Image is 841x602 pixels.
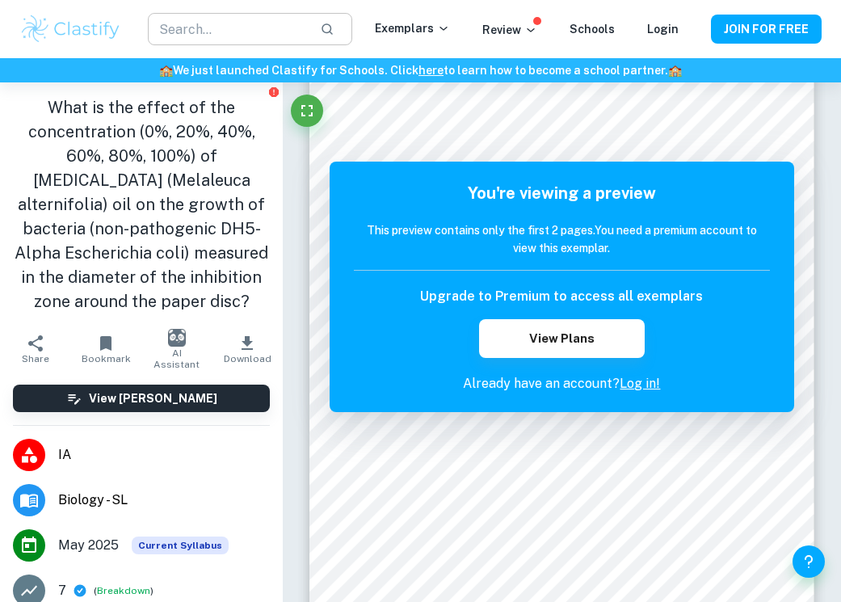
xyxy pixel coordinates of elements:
p: Already have an account? [354,374,770,394]
button: Help and Feedback [793,545,825,578]
a: Log in! [620,376,660,391]
h1: What is the effect of the concentration (0%, 20%, 40%, 60%, 80%, 100%) of [MEDICAL_DATA] (Melaleu... [13,95,270,314]
h6: Upgrade to Premium to access all exemplars [420,287,703,306]
img: AI Assistant [168,329,186,347]
span: Share [22,353,49,364]
a: here [418,64,444,77]
button: Bookmark [71,326,142,372]
span: Current Syllabus [132,537,229,554]
p: Exemplars [375,19,450,37]
button: Breakdown [97,583,150,598]
span: AI Assistant [151,347,203,370]
button: Fullscreen [291,95,323,127]
input: Search... [148,13,307,45]
img: Clastify logo [19,13,122,45]
h5: You're viewing a preview [354,181,770,205]
span: ( ) [94,583,153,599]
span: Download [224,353,271,364]
h6: We just launched Clastify for Schools. Click to learn how to become a school partner. [3,61,838,79]
p: 7 [58,581,66,600]
h6: This preview contains only the first 2 pages. You need a premium account to view this exemplar. [354,221,770,257]
button: View Plans [479,319,645,358]
span: Biology - SL [58,490,270,510]
a: Login [647,23,679,36]
div: This exemplar is based on the current syllabus. Feel free to refer to it for inspiration/ideas wh... [132,537,229,554]
span: 🏫 [159,64,173,77]
button: Report issue [267,86,280,98]
button: View [PERSON_NAME] [13,385,270,412]
span: IA [58,445,270,465]
p: Review [482,21,537,39]
span: Bookmark [82,353,131,364]
span: May 2025 [58,536,119,555]
button: JOIN FOR FREE [711,15,822,44]
span: 🏫 [668,64,682,77]
button: Download [212,326,284,372]
a: Schools [570,23,615,36]
h6: View [PERSON_NAME] [89,389,217,407]
button: AI Assistant [141,326,212,372]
